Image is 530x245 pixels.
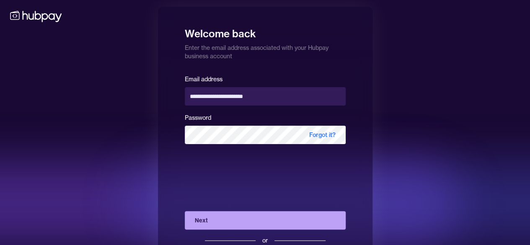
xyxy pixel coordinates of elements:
[185,75,222,83] label: Email address
[185,211,346,230] button: Next
[185,40,346,60] p: Enter the email address associated with your Hubpay business account
[185,114,211,121] label: Password
[262,236,268,245] div: or
[299,126,346,144] span: Forgot it?
[185,22,346,40] h1: Welcome back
